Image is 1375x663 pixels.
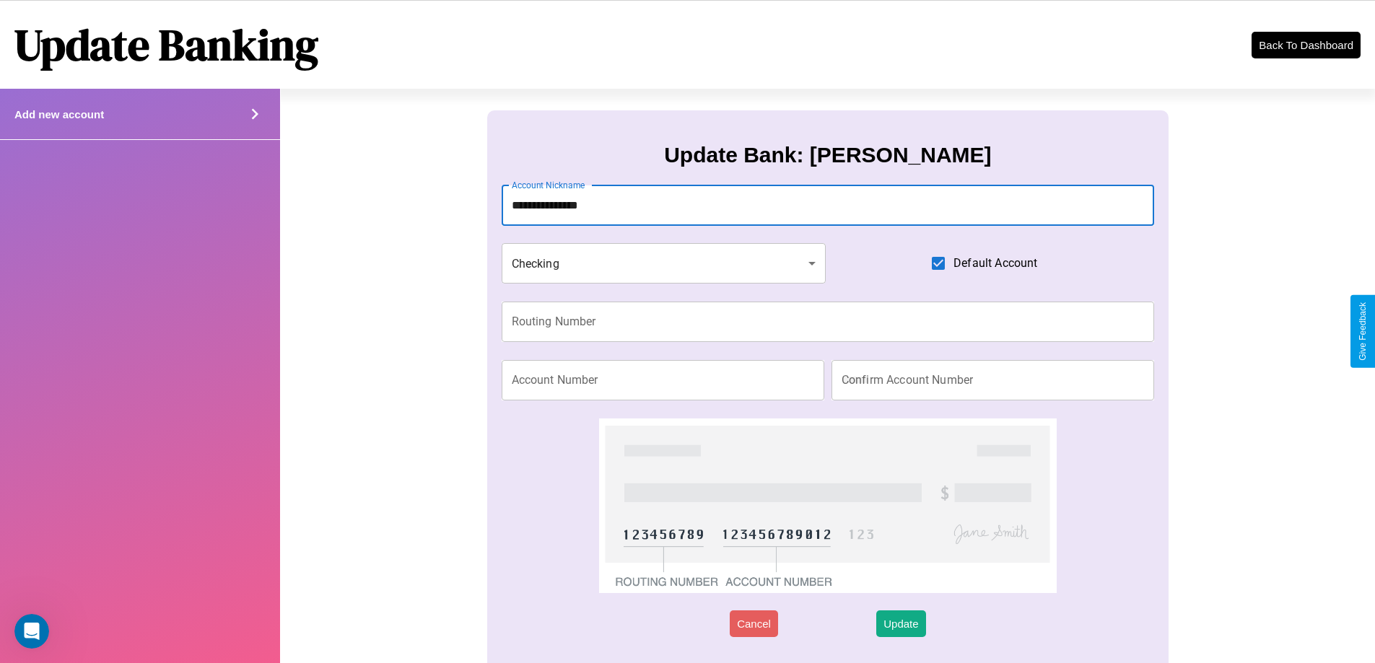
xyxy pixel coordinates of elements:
iframe: Intercom live chat [14,614,49,649]
label: Account Nickname [512,179,585,191]
h1: Update Banking [14,15,318,74]
h4: Add new account [14,108,104,120]
button: Back To Dashboard [1252,32,1361,58]
img: check [599,418,1056,593]
div: Checking [502,243,826,284]
button: Cancel [730,610,778,637]
span: Default Account [953,255,1037,272]
button: Update [876,610,925,637]
div: Give Feedback [1358,302,1368,361]
h3: Update Bank: [PERSON_NAME] [664,143,991,167]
